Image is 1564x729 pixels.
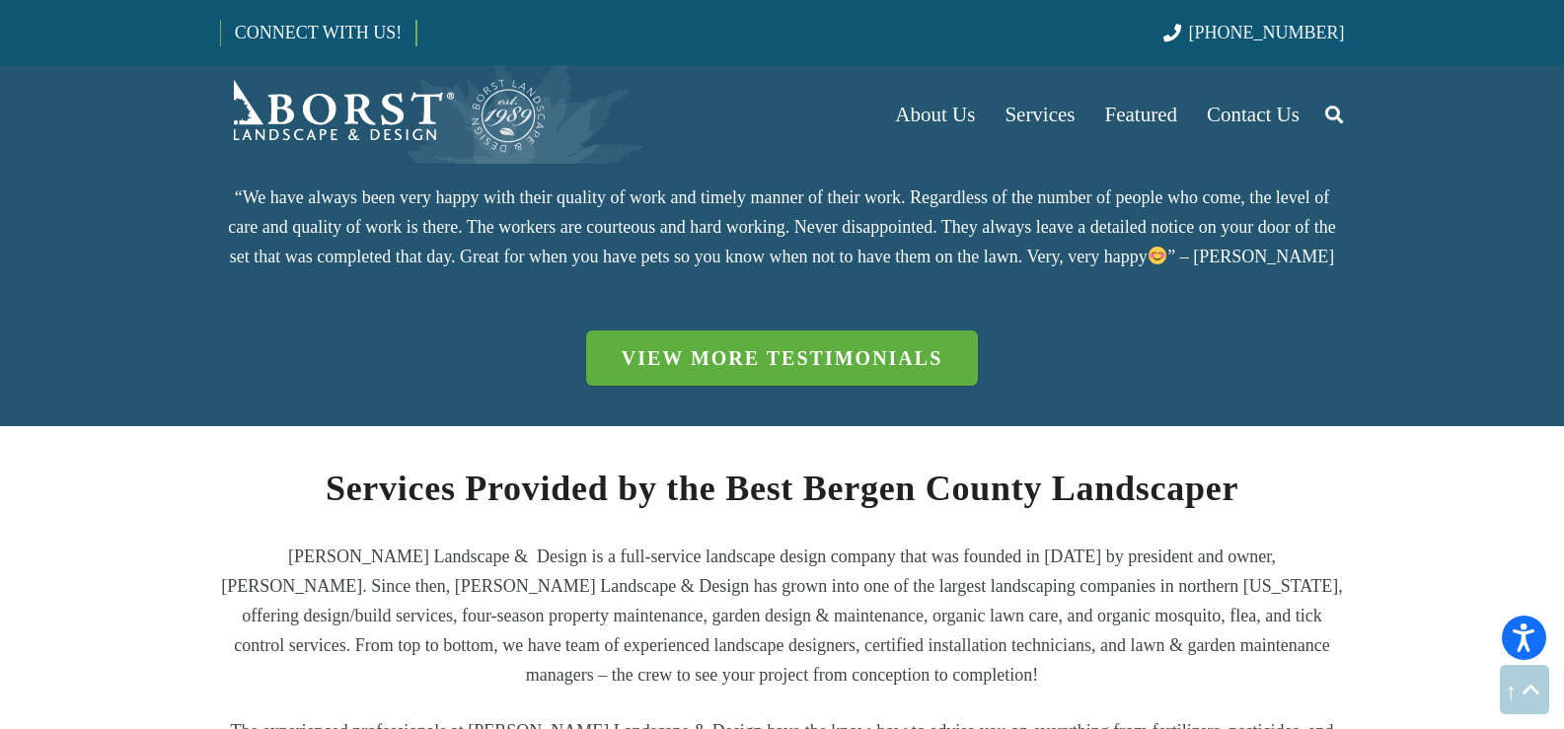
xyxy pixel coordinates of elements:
p: “We have always been very happy with their quality of work and timely manner of their work. Regar... [220,182,1345,271]
b: Services Provided by the Best Bergen County Landscaper [326,469,1238,508]
a: About Us [880,65,990,164]
span: Contact Us [1207,103,1300,126]
p: [PERSON_NAME] Landscape & Design is a full-service landscape design company that was founded in [... [220,542,1345,690]
span: About Us [895,103,975,126]
a: Services [990,65,1089,164]
a: CONNECT WITH US! [221,9,415,56]
img: 😊 [1149,247,1166,264]
a: Back to top [1500,665,1549,714]
a: Contact Us [1192,65,1314,164]
a: [PHONE_NUMBER] [1163,23,1344,42]
span: [PHONE_NUMBER] [1189,23,1345,42]
span: Featured [1105,103,1177,126]
a: Search [1314,90,1354,139]
span: Services [1005,103,1075,126]
a: View More Testimonials [586,330,979,386]
a: Featured [1090,65,1192,164]
a: Borst-Logo [220,75,548,154]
